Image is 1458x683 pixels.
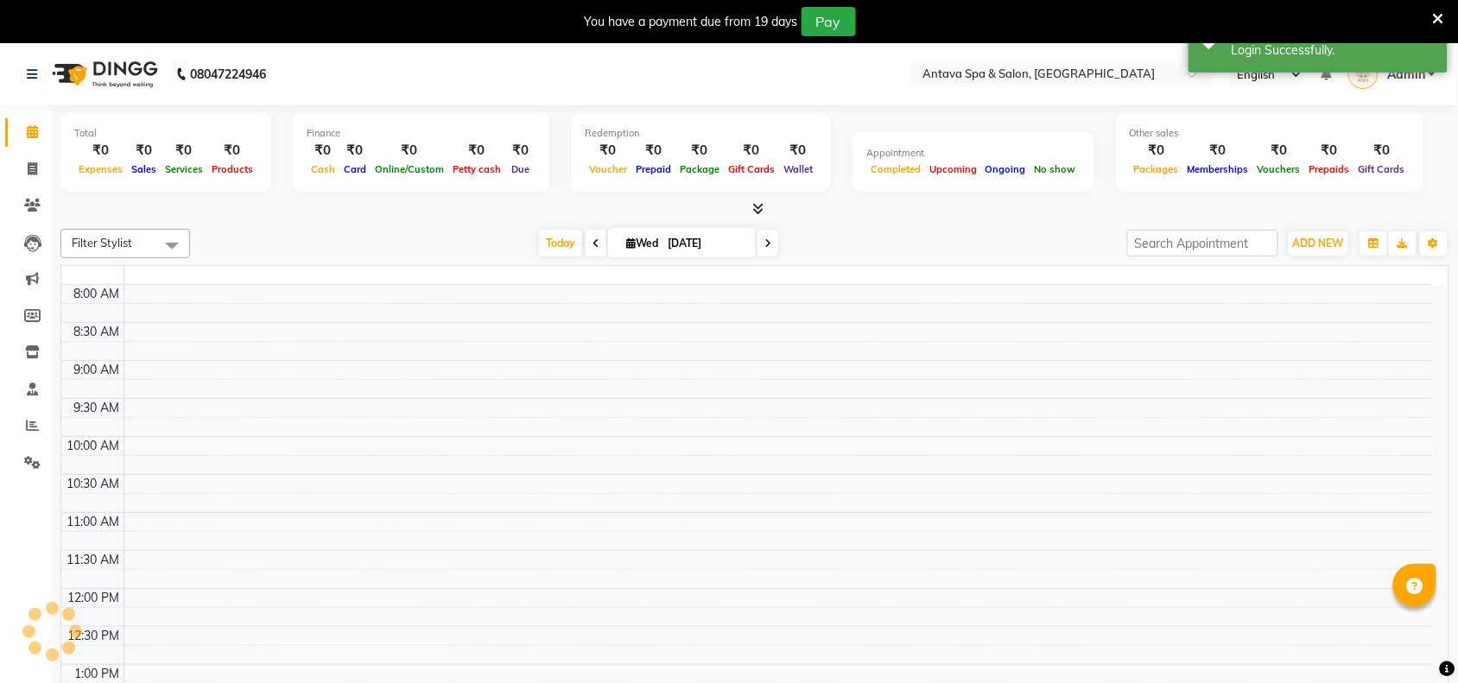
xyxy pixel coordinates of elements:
[1030,163,1081,175] span: No show
[72,665,124,683] div: 1:00 PM
[71,285,124,303] div: 8:00 AM
[127,163,161,175] span: Sales
[307,126,536,141] div: Finance
[779,163,817,175] span: Wallet
[64,513,124,531] div: 11:00 AM
[1253,163,1305,175] span: Vouchers
[339,141,371,161] div: ₹0
[1354,163,1410,175] span: Gift Cards
[44,50,162,98] img: logo
[724,141,779,161] div: ₹0
[779,141,817,161] div: ₹0
[74,141,127,161] div: ₹0
[371,163,448,175] span: Online/Custom
[622,237,662,250] span: Wed
[1354,141,1410,161] div: ₹0
[925,163,981,175] span: Upcoming
[724,163,779,175] span: Gift Cards
[1387,66,1425,84] span: Admin
[631,163,675,175] span: Prepaid
[71,323,124,341] div: 8:30 AM
[64,475,124,493] div: 10:30 AM
[64,437,124,455] div: 10:00 AM
[307,163,339,175] span: Cash
[505,141,536,161] div: ₹0
[1253,141,1305,161] div: ₹0
[64,551,124,569] div: 11:30 AM
[371,141,448,161] div: ₹0
[71,399,124,417] div: 9:30 AM
[74,163,127,175] span: Expenses
[1293,237,1344,250] span: ADD NEW
[307,141,339,161] div: ₹0
[585,13,798,31] div: You have a payment due from 19 days
[585,163,631,175] span: Voucher
[675,141,724,161] div: ₹0
[448,141,505,161] div: ₹0
[802,7,856,36] button: Pay
[1348,59,1379,89] img: Admin
[1130,163,1183,175] span: Packages
[74,126,257,141] div: Total
[339,163,371,175] span: Card
[585,141,631,161] div: ₹0
[675,163,724,175] span: Package
[1127,230,1278,256] input: Search Appointment
[1130,141,1183,161] div: ₹0
[1130,126,1410,141] div: Other sales
[448,163,505,175] span: Petty cash
[1289,231,1348,256] button: ADD NEW
[507,163,534,175] span: Due
[65,627,124,645] div: 12:30 PM
[161,141,207,161] div: ₹0
[207,141,257,161] div: ₹0
[1183,163,1253,175] span: Memberships
[72,236,132,250] span: Filter Stylist
[981,163,1030,175] span: Ongoing
[1183,141,1253,161] div: ₹0
[866,146,1081,161] div: Appointment
[65,589,124,607] div: 12:00 PM
[866,163,925,175] span: Completed
[662,231,749,256] input: 2025-09-03
[1305,163,1354,175] span: Prepaids
[539,230,582,256] span: Today
[585,126,817,141] div: Redemption
[631,141,675,161] div: ₹0
[161,163,207,175] span: Services
[207,163,257,175] span: Products
[1305,141,1354,161] div: ₹0
[1232,41,1435,60] div: Login Successfully.
[127,141,161,161] div: ₹0
[71,361,124,379] div: 9:00 AM
[190,50,266,98] b: 08047224946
